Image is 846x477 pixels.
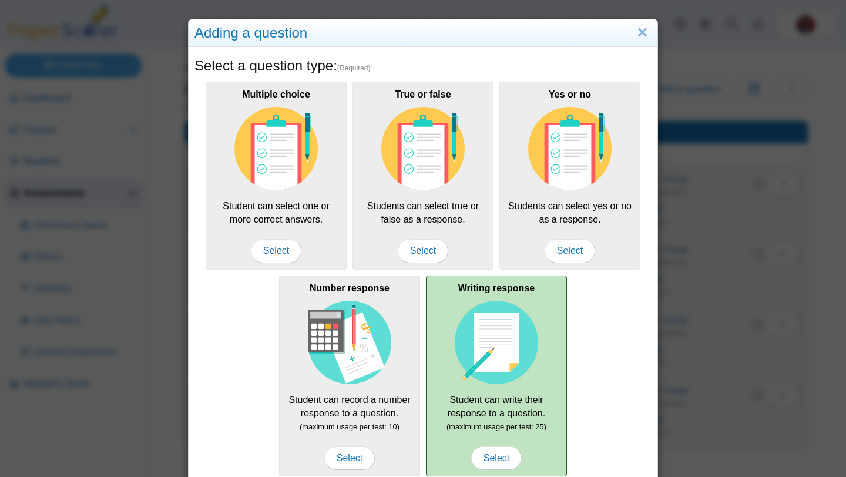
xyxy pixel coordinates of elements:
[633,23,652,43] a: Close
[455,301,538,384] img: item-type-writing-response.svg
[352,82,493,270] div: Students can select true or false as a response.
[234,107,318,190] img: item-type-multiple-choice.svg
[251,239,301,263] span: Select
[324,446,375,470] span: Select
[300,422,399,431] small: (maximum usage per test: 10)
[310,283,390,293] b: Number response
[471,446,522,470] span: Select
[189,19,657,47] div: Adding a question
[194,56,652,76] h5: Select a question type:
[381,107,465,190] img: item-type-multiple-choice.svg
[499,82,640,270] div: Students can select yes or no as a response.
[446,422,546,431] small: (maximum usage per test: 25)
[398,239,448,263] span: Select
[395,89,451,99] b: True or false
[279,276,420,476] div: Student can record a number response to a question.
[242,89,310,99] b: Multiple choice
[206,82,347,270] div: Student can select one or more correct answers.
[545,239,595,263] span: Select
[337,63,371,73] span: (Required)
[426,276,567,476] div: Student can write their response to a question.
[549,89,591,99] b: Yes or no
[458,283,535,293] b: Writing response
[528,107,612,190] img: item-type-multiple-choice.svg
[308,301,391,384] img: item-type-number-response.svg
